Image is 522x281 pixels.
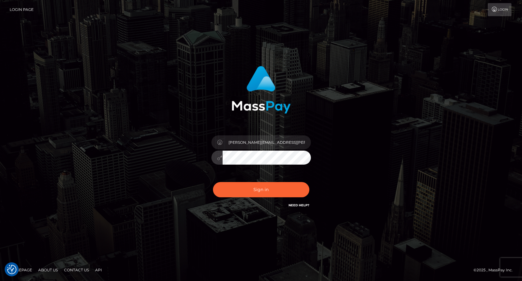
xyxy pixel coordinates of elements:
[223,135,311,149] input: Username...
[7,265,16,274] img: Revisit consent button
[10,3,34,16] a: Login Page
[36,265,60,275] a: About Us
[473,267,517,274] div: © 2025 , MassPay Inc.
[7,265,16,274] button: Consent Preferences
[62,265,91,275] a: Contact Us
[232,66,291,114] img: MassPay Login
[93,265,104,275] a: API
[488,3,511,16] a: Login
[289,203,309,207] a: Need Help?
[7,265,35,275] a: Homepage
[213,182,309,197] button: Sign in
